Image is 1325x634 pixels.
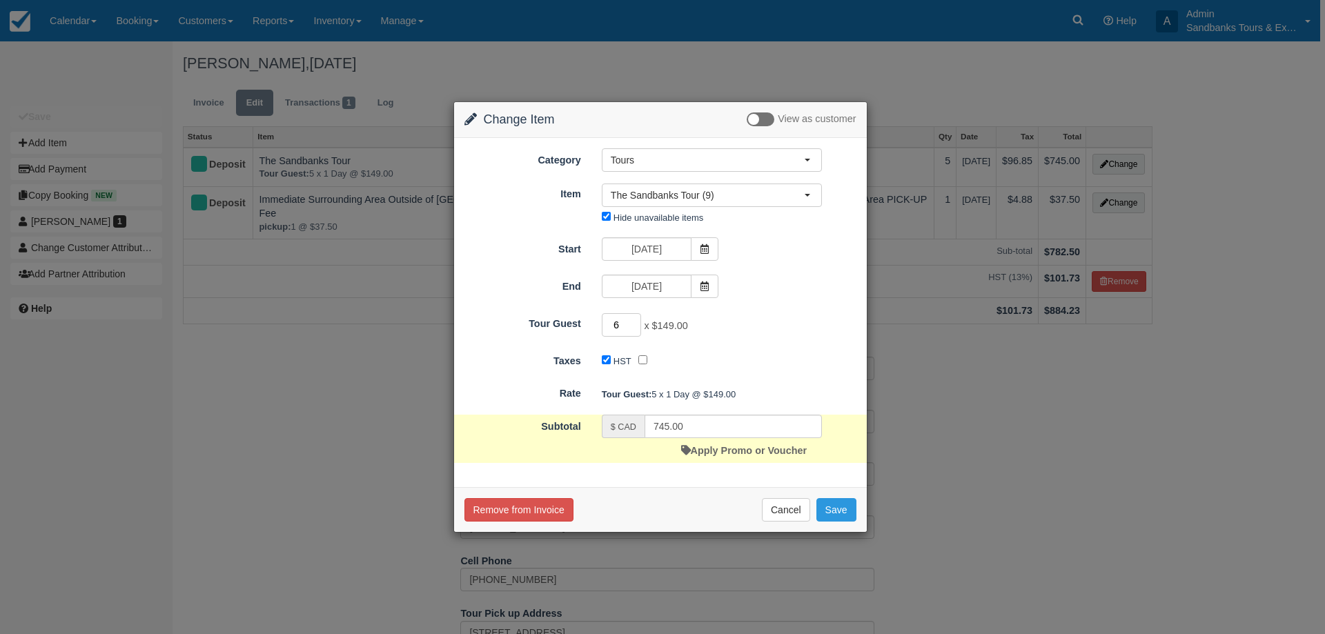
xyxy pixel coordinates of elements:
label: Subtotal [454,415,591,434]
label: Category [454,148,591,168]
button: Save [816,498,856,522]
span: The Sandbanks Tour (9) [611,188,804,202]
label: HST [614,356,631,366]
small: $ CAD [611,422,636,432]
label: Item [454,182,591,201]
label: Taxes [454,349,591,368]
label: Tour Guest [454,312,591,331]
span: x $149.00 [644,321,687,332]
button: Cancel [762,498,810,522]
input: Tour Guest [602,313,642,337]
label: Rate [454,382,591,401]
label: End [454,275,591,294]
a: Apply Promo or Voucher [681,445,807,456]
strong: Tour Guest [602,389,651,399]
span: Change Item [484,112,555,126]
button: Remove from Invoice [464,498,573,522]
label: Start [454,237,591,257]
button: The Sandbanks Tour (9) [602,184,822,207]
span: Tours [611,153,804,167]
span: View as customer [778,114,856,125]
div: 5 x 1 Day @ $149.00 [591,383,867,406]
button: Tours [602,148,822,172]
label: Hide unavailable items [614,212,703,223]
